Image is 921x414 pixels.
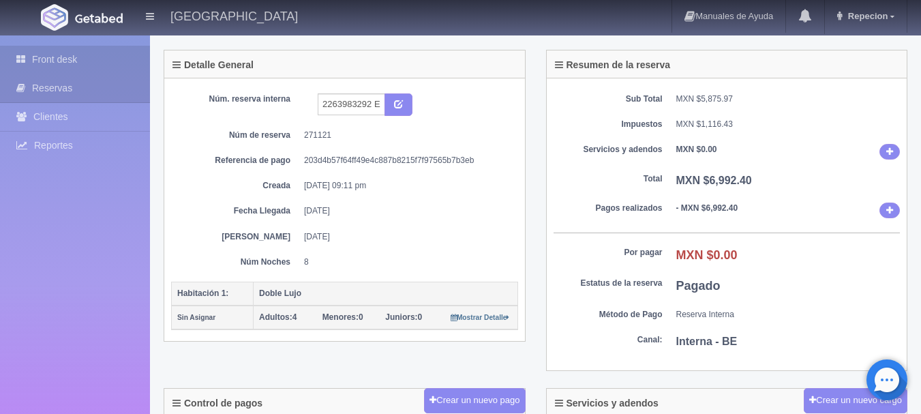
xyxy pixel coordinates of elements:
dd: [DATE] [304,231,508,243]
span: 4 [259,312,297,322]
dt: Total [554,173,663,185]
span: 0 [322,312,363,322]
h4: Resumen de la reserva [555,60,671,70]
strong: Adultos: [259,312,292,322]
b: Habitación 1: [177,289,228,298]
dt: Referencia de pago [181,155,290,166]
b: MXN $0.00 [676,248,738,262]
dd: [DATE] [304,205,508,217]
dd: 271121 [304,130,508,141]
dd: Reserva Interna [676,309,901,321]
small: Sin Asignar [177,314,215,321]
b: MXN $0.00 [676,145,717,154]
b: - MXN $6,992.40 [676,203,738,213]
dd: 203d4b57f64ff49e4c887b8215f7f97565b7b3eb [304,155,508,166]
h4: Detalle General [172,60,254,70]
dt: Núm de reserva [181,130,290,141]
b: Pagado [676,279,721,293]
dt: Núm Noches [181,256,290,268]
b: Interna - BE [676,336,738,347]
dt: Método de Pago [554,309,663,321]
small: Mostrar Detalle [451,314,510,321]
dt: Pagos realizados [554,203,663,214]
dd: MXN $5,875.97 [676,93,901,105]
button: Crear un nuevo pago [424,388,525,413]
b: MXN $6,992.40 [676,175,752,186]
dt: Estatus de la reserva [554,278,663,289]
a: Mostrar Detalle [451,312,510,322]
strong: Menores: [322,312,359,322]
span: Repecion [845,11,888,21]
dt: Impuestos [554,119,663,130]
strong: Juniors: [385,312,417,322]
th: Doble Lujo [254,282,518,306]
dt: Servicios y adendos [554,144,663,156]
dt: Fecha Llegada [181,205,290,217]
dt: Canal: [554,334,663,346]
dd: [DATE] 09:11 pm [304,180,508,192]
h4: Servicios y adendos [555,398,659,409]
dt: Núm. reserva interna [181,93,290,105]
dt: Por pagar [554,247,663,258]
dt: [PERSON_NAME] [181,231,290,243]
img: Getabed [41,4,68,31]
dd: 8 [304,256,508,268]
h4: [GEOGRAPHIC_DATA] [170,7,298,24]
span: 0 [385,312,422,322]
dt: Sub Total [554,93,663,105]
dt: Creada [181,180,290,192]
img: Getabed [75,13,123,23]
dd: MXN $1,116.43 [676,119,901,130]
button: Crear un nuevo cargo [804,388,907,413]
h4: Control de pagos [172,398,262,409]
